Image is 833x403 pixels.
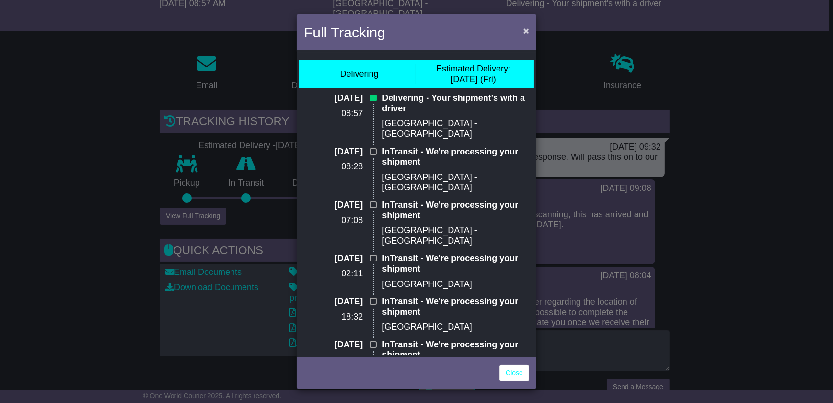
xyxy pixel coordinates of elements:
span: Estimated Delivery: [436,64,510,73]
p: 08:57 [304,108,363,119]
p: [DATE] [304,200,363,211]
p: [GEOGRAPHIC_DATA] - [GEOGRAPHIC_DATA] [382,225,529,246]
a: Close [499,365,529,381]
p: InTransit - We're processing your shipment [382,340,529,360]
p: [DATE] [304,253,363,264]
p: [DATE] [304,296,363,307]
p: 07:08 [304,215,363,226]
p: [GEOGRAPHIC_DATA] - [GEOGRAPHIC_DATA] [382,119,529,139]
button: Close [519,21,534,40]
span: × [523,25,529,36]
div: [DATE] (Fri) [436,64,510,84]
p: 18:32 [304,312,363,322]
p: InTransit - We're processing your shipment [382,253,529,274]
p: 02:11 [304,269,363,279]
p: [GEOGRAPHIC_DATA] [382,322,529,332]
p: Delivering - Your shipment's with a driver [382,93,529,114]
p: InTransit - We're processing your shipment [382,296,529,317]
p: [GEOGRAPHIC_DATA] - [GEOGRAPHIC_DATA] [382,172,529,193]
h4: Full Tracking [304,22,385,43]
p: [DATE] [304,93,363,104]
p: 16:09 [304,355,363,365]
p: [DATE] [304,340,363,350]
p: [GEOGRAPHIC_DATA] [382,279,529,290]
p: InTransit - We're processing your shipment [382,200,529,221]
div: Delivering [340,69,378,80]
p: [DATE] [304,147,363,157]
p: InTransit - We're processing your shipment [382,147,529,167]
p: 08:28 [304,162,363,172]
